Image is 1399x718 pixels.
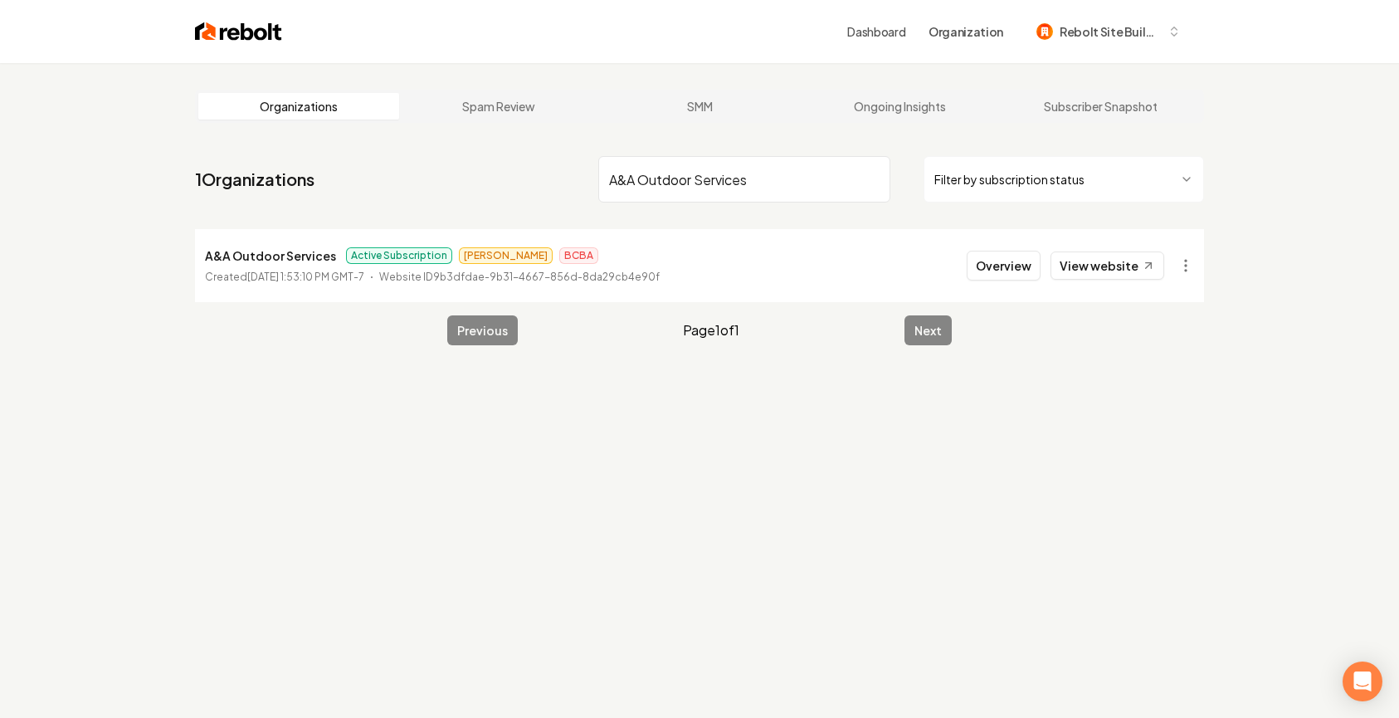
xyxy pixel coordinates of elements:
[559,247,598,264] span: BCBA
[1036,23,1053,40] img: Rebolt Site Builder
[1000,93,1201,120] a: Subscriber Snapshot
[1060,23,1161,41] span: Rebolt Site Builder
[198,93,399,120] a: Organizations
[195,168,314,191] a: 1Organizations
[379,269,660,286] p: Website ID 9b3dfdae-9b31-4667-856d-8da29cb4e90f
[1343,662,1382,701] div: Open Intercom Messenger
[847,23,905,40] a: Dashboard
[205,269,364,286] p: Created
[459,247,553,264] span: [PERSON_NAME]
[195,20,282,43] img: Rebolt Logo
[346,247,452,264] span: Active Subscription
[205,246,336,266] p: A&A Outdoor Services
[800,93,1001,120] a: Ongoing Insights
[399,93,600,120] a: Spam Review
[967,251,1041,281] button: Overview
[247,271,364,283] time: [DATE] 1:53:10 PM GMT-7
[683,320,739,340] span: Page 1 of 1
[919,17,1013,46] button: Organization
[598,156,890,203] input: Search by name or ID
[599,93,800,120] a: SMM
[1050,252,1164,280] a: View website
